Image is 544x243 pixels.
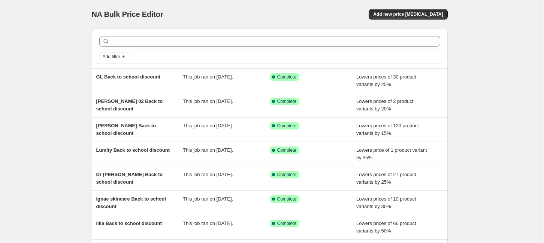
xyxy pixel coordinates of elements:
span: This job ran on [DATE]. [183,147,233,153]
span: Add new price [MEDICAL_DATA] [373,11,443,17]
span: ignae skincare Back to school discount [96,196,166,209]
span: GL Back to school discount [96,74,161,80]
span: NA Bulk Price Editor [92,10,163,18]
span: [PERSON_NAME] 02 Back to school discount [96,98,163,112]
span: This job ran on [DATE]. [183,98,233,104]
span: Complete [277,220,296,226]
span: Complete [277,172,296,178]
span: This job ran on [DATE]. [183,196,233,202]
span: Lowers price of 1 product variant by 35% [356,147,427,160]
span: This job ran on [DATE]. [183,220,233,226]
button: Add new price [MEDICAL_DATA] [369,9,447,20]
span: Lowers prices of 66 product variants by 50% [356,220,416,234]
span: [PERSON_NAME] Back to school discount [96,123,156,136]
span: Dr [PERSON_NAME] Back to school discount [96,172,163,185]
span: Lowers prices of 30 product variants by 25% [356,74,416,87]
span: Lumity Back to school discount [96,147,170,153]
span: Lowers prices of 27 product variants by 25% [356,172,416,185]
span: illia Back to school discount [96,220,162,226]
span: Complete [277,147,296,153]
span: Lowers prices of 2 product variants by 20% [356,98,413,112]
button: Add filter [99,52,129,61]
span: Complete [277,196,296,202]
span: Add filter [103,54,120,60]
span: Lowers prices of 120 product variants by 15% [356,123,419,136]
span: Complete [277,123,296,129]
span: Complete [277,98,296,104]
span: This job ran on [DATE]. [183,123,233,128]
span: This job ran on [DATE]. [183,172,233,177]
span: This job ran on [DATE]. [183,74,233,80]
span: Lowers prices of 10 product variants by 30% [356,196,416,209]
span: Complete [277,74,296,80]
